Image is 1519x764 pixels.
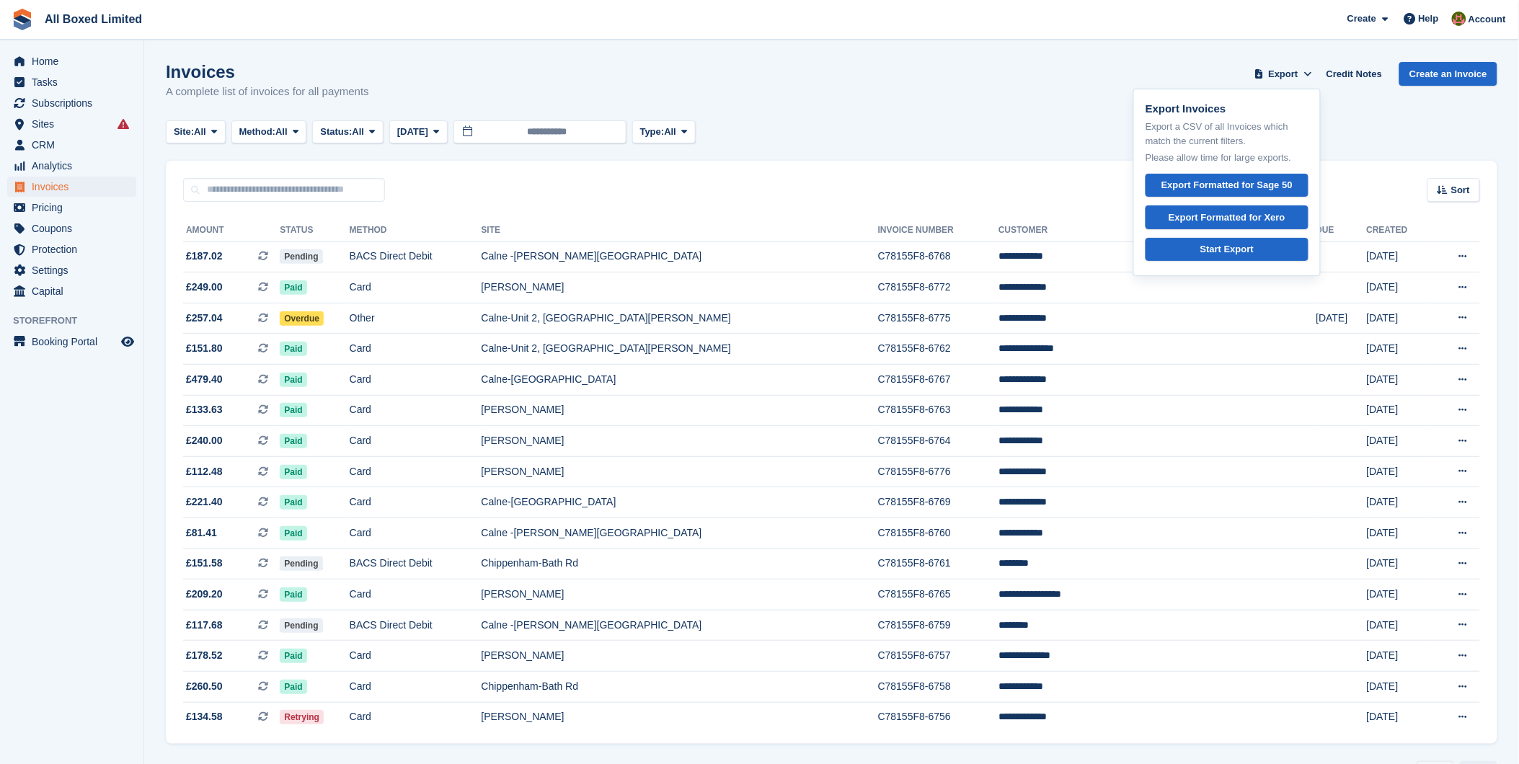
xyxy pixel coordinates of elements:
[280,249,322,264] span: Pending
[482,426,878,457] td: [PERSON_NAME]
[7,93,136,113] a: menu
[878,219,998,242] th: Invoice Number
[320,125,352,139] span: Status:
[280,680,306,694] span: Paid
[350,334,482,365] td: Card
[353,125,365,139] span: All
[280,403,306,417] span: Paid
[878,456,998,487] td: C78155F8-6776
[32,218,118,239] span: Coupons
[280,526,306,541] span: Paid
[1146,120,1308,148] p: Export a CSV of all Invoices which match the current filters.
[878,334,998,365] td: C78155F8-6762
[350,426,482,457] td: Card
[482,395,878,426] td: [PERSON_NAME]
[1367,456,1432,487] td: [DATE]
[350,487,482,518] td: Card
[1161,178,1293,192] div: Export Formatted for Sage 50
[878,610,998,641] td: C78155F8-6759
[280,373,306,387] span: Paid
[32,239,118,259] span: Protection
[194,125,206,139] span: All
[32,197,118,218] span: Pricing
[186,280,223,295] span: £249.00
[878,579,998,610] td: C78155F8-6765
[186,433,223,448] span: £240.00
[1367,272,1432,303] td: [DATE]
[878,548,998,579] td: C78155F8-6761
[878,303,998,334] td: C78155F8-6775
[7,197,136,218] a: menu
[1367,548,1432,579] td: [DATE]
[186,494,223,510] span: £221.40
[482,518,878,549] td: Calne -[PERSON_NAME][GEOGRAPHIC_DATA]
[7,177,136,197] a: menu
[119,333,136,350] a: Preview store
[350,456,482,487] td: Card
[397,125,428,139] span: [DATE]
[878,272,998,303] td: C78155F8-6772
[39,7,148,31] a: All Boxed Limited
[664,125,676,139] span: All
[878,241,998,272] td: C78155F8-6768
[1367,672,1432,703] td: [DATE]
[350,579,482,610] td: Card
[280,495,306,510] span: Paid
[186,618,223,633] span: £117.68
[32,177,118,197] span: Invoices
[878,395,998,426] td: C78155F8-6763
[1367,303,1432,334] td: [DATE]
[166,62,369,81] h1: Invoices
[1146,205,1308,229] a: Export Formatted for Xero
[280,342,306,356] span: Paid
[1451,183,1470,197] span: Sort
[7,51,136,71] a: menu
[275,125,288,139] span: All
[312,120,383,144] button: Status: All
[482,702,878,732] td: [PERSON_NAME]
[280,587,306,602] span: Paid
[32,135,118,155] span: CRM
[7,72,136,92] a: menu
[878,641,998,672] td: C78155F8-6757
[7,332,136,352] a: menu
[1419,12,1439,26] span: Help
[174,125,194,139] span: Site:
[7,114,136,134] a: menu
[186,525,217,541] span: £81.41
[32,72,118,92] span: Tasks
[482,303,878,334] td: Calne-Unit 2, [GEOGRAPHIC_DATA][PERSON_NAME]
[482,365,878,396] td: Calne-[GEOGRAPHIC_DATA]
[1367,219,1432,242] th: Created
[1169,210,1285,225] div: Export Formatted for Xero
[1367,395,1432,426] td: [DATE]
[7,281,136,301] a: menu
[878,672,998,703] td: C78155F8-6758
[1146,151,1308,165] p: Please allow time for large exports.
[482,672,878,703] td: Chippenham-Bath Rd
[878,702,998,732] td: C78155F8-6756
[1347,12,1376,26] span: Create
[482,548,878,579] td: Chippenham-Bath Rd
[482,219,878,242] th: Site
[1316,303,1367,334] td: [DATE]
[7,260,136,280] a: menu
[7,239,136,259] a: menu
[1367,365,1432,396] td: [DATE]
[1200,242,1254,257] div: Start Export
[878,426,998,457] td: C78155F8-6764
[231,120,307,144] button: Method: All
[350,365,482,396] td: Card
[280,219,349,242] th: Status
[350,303,482,334] td: Other
[32,332,118,352] span: Booking Portal
[998,219,1316,242] th: Customer
[632,120,696,144] button: Type: All
[1146,101,1308,117] p: Export Invoices
[239,125,276,139] span: Method:
[186,341,223,356] span: £151.80
[389,120,448,144] button: [DATE]
[280,311,324,326] span: Overdue
[1399,62,1497,86] a: Create an Invoice
[350,395,482,426] td: Card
